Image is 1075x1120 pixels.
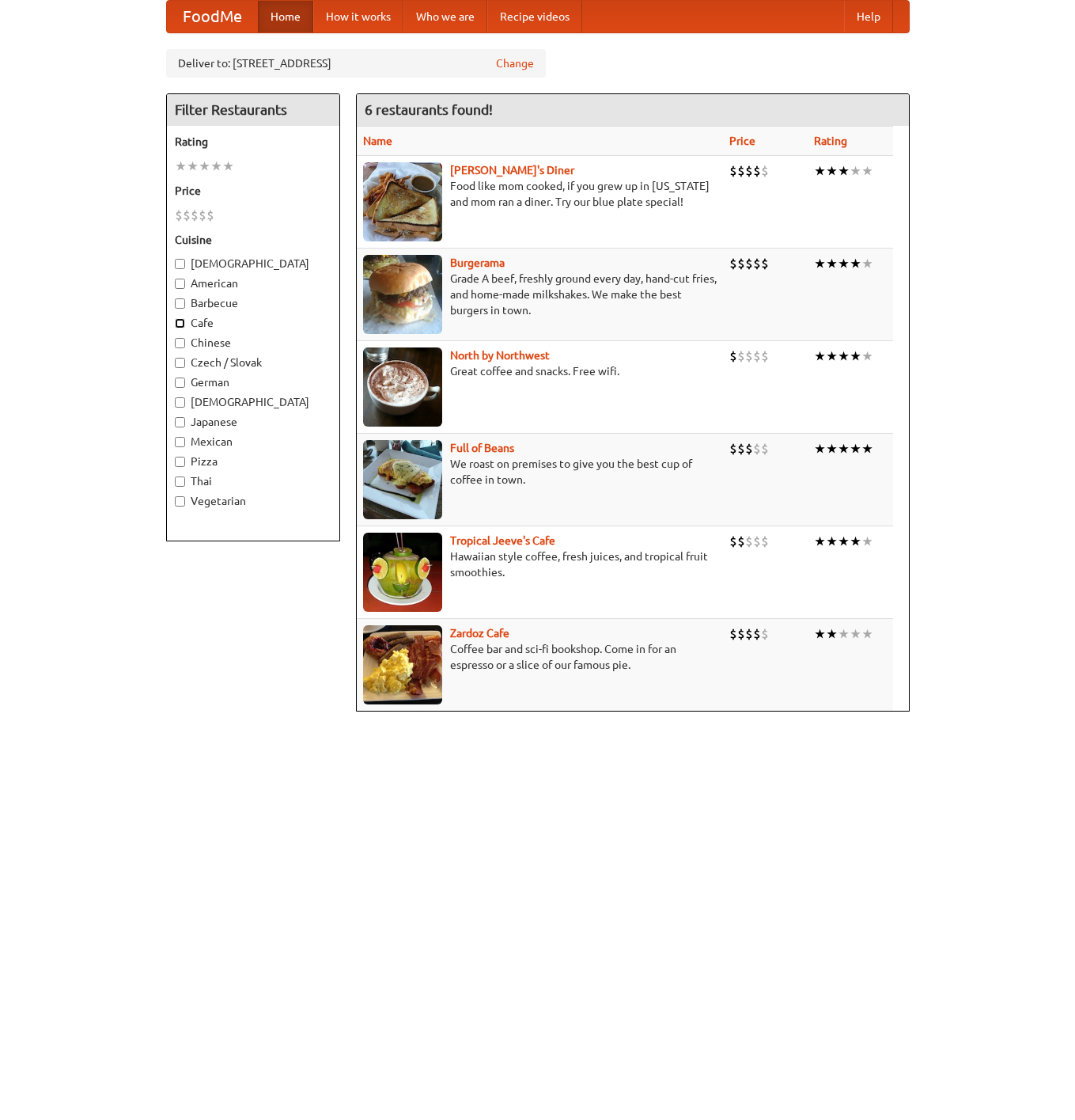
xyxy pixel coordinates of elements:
[258,1,313,32] a: Home
[838,347,850,365] li: ★
[403,1,487,32] a: Who we are
[861,347,873,365] li: ★
[761,347,769,365] li: $
[450,534,555,547] a: Tropical Jeeve's Cafe
[175,315,331,331] label: Cafe
[737,533,745,550] li: $
[450,627,509,640] a: Zardoz Cafe
[753,625,761,643] li: $
[175,397,185,408] input: [DEMOGRAPHIC_DATA]
[191,207,199,224] li: $
[826,440,838,457] li: ★
[729,162,737,180] li: $
[826,347,838,365] li: ★
[187,158,199,175] li: ★
[175,256,331,271] label: [DEMOGRAPHIC_DATA]
[363,347,442,427] img: north.jpg
[166,49,546,78] div: Deliver to: [STREET_ADDRESS]
[175,259,185,269] input: [DEMOGRAPHIC_DATA]
[487,1,582,32] a: Recipe videos
[826,533,838,550] li: ★
[729,440,737,457] li: $
[175,473,331,489] label: Thai
[363,641,717,673] p: Coffee bar and sci-fi bookshop. Come in for an espresso or a slice of our famous pie.
[814,255,826,272] li: ★
[861,255,873,272] li: ★
[363,440,442,519] img: beans.jpg
[175,496,185,507] input: Vegetarian
[199,158,210,175] li: ★
[167,94,339,126] h4: Filter Restaurants
[175,476,185,487] input: Thai
[175,437,185,447] input: Mexican
[199,207,206,224] li: $
[450,164,574,177] b: [PERSON_NAME]'s Diner
[175,318,185,328] input: Cafe
[850,162,861,180] li: ★
[450,349,550,362] a: North by Northwest
[363,135,392,147] a: Name
[175,335,331,351] label: Chinese
[175,434,331,450] label: Mexican
[826,255,838,272] li: ★
[729,135,755,147] a: Price
[175,279,185,289] input: American
[175,454,331,469] label: Pizza
[313,1,403,32] a: How it works
[365,102,493,117] ng-pluralize: 6 restaurants found!
[814,625,826,643] li: ★
[450,256,505,269] b: Burgerama
[838,625,850,643] li: ★
[729,533,737,550] li: $
[175,298,185,309] input: Barbecue
[745,625,753,643] li: $
[363,549,717,580] p: Hawaiian style coffee, fresh juices, and tropical fruit smoothies.
[363,625,442,704] img: zardoz.jpg
[363,162,442,241] img: sallys.jpg
[175,275,331,291] label: American
[222,158,234,175] li: ★
[363,271,717,318] p: Grade A beef, freshly ground every day, hand-cut fries, and home-made milkshakes. We make the bes...
[850,347,861,365] li: ★
[850,533,861,550] li: ★
[761,255,769,272] li: $
[175,493,331,509] label: Vegetarian
[363,255,442,334] img: burgerama.jpg
[761,625,769,643] li: $
[175,183,331,199] h5: Price
[850,625,861,643] li: ★
[753,255,761,272] li: $
[737,625,745,643] li: $
[737,255,745,272] li: $
[363,456,717,488] p: We roast on premises to give you the best cup of coffee in town.
[363,533,442,612] img: jeeves.jpg
[737,440,745,457] li: $
[861,440,873,457] li: ★
[861,533,873,550] li: ★
[450,442,514,454] a: Full of Beans
[729,255,737,272] li: $
[814,162,826,180] li: ★
[814,533,826,550] li: ★
[496,55,534,71] a: Change
[175,378,185,388] input: German
[814,440,826,457] li: ★
[753,440,761,457] li: $
[861,162,873,180] li: ★
[175,394,331,410] label: [DEMOGRAPHIC_DATA]
[183,207,191,224] li: $
[175,158,187,175] li: ★
[363,363,717,379] p: Great coffee and snacks. Free wifi.
[737,162,745,180] li: $
[844,1,893,32] a: Help
[175,374,331,390] label: German
[206,207,214,224] li: $
[814,135,847,147] a: Rating
[838,440,850,457] li: ★
[745,347,753,365] li: $
[175,134,331,150] h5: Rating
[838,162,850,180] li: ★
